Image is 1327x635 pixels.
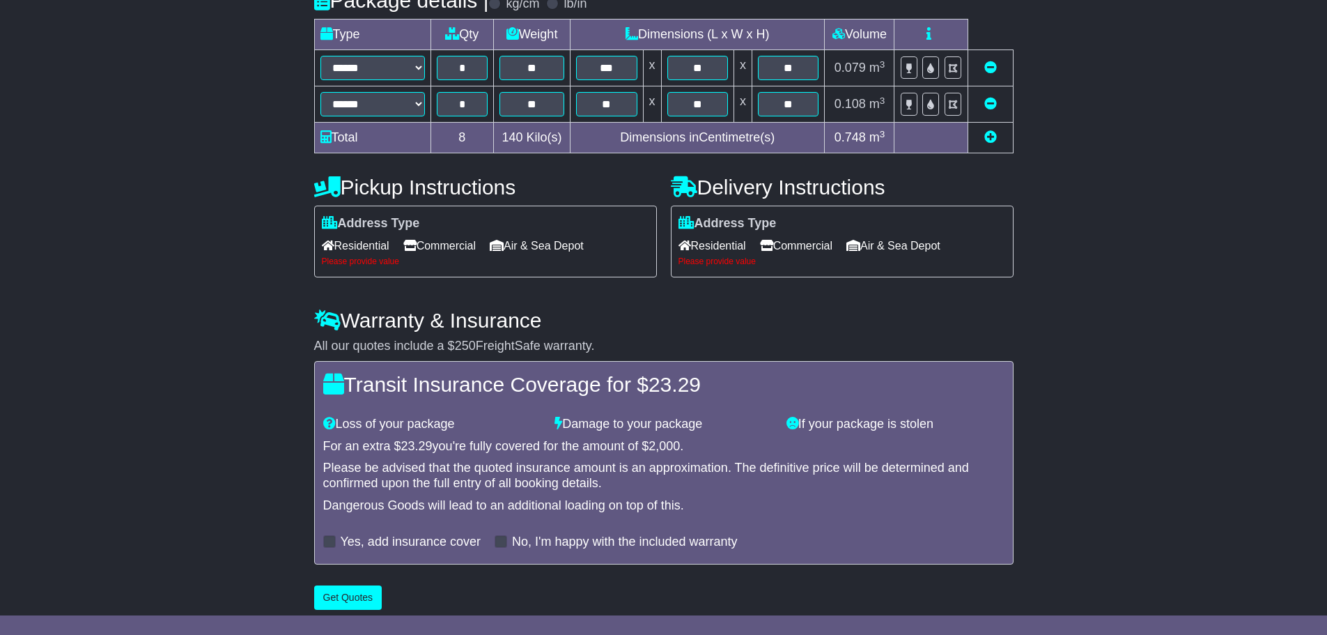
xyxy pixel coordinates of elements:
td: Weight [494,20,571,50]
a: Remove this item [984,61,997,75]
sup: 3 [880,59,885,70]
label: Address Type [678,216,777,231]
span: m [869,97,885,111]
a: Remove this item [984,97,997,111]
div: Please provide value [678,257,1006,266]
td: Total [314,123,430,153]
td: x [734,50,752,86]
span: 0.748 [835,130,866,144]
td: x [643,50,661,86]
label: Address Type [322,216,420,231]
td: x [734,86,752,123]
div: For an extra $ you're fully covered for the amount of $ . [323,439,1004,454]
td: x [643,86,661,123]
h4: Pickup Instructions [314,176,657,199]
div: Dangerous Goods will lead to an additional loading on top of this. [323,498,1004,514]
td: Kilo(s) [494,123,571,153]
span: m [869,130,885,144]
div: All our quotes include a $ FreightSafe warranty. [314,339,1014,354]
sup: 3 [880,129,885,139]
span: 23.29 [649,373,701,396]
span: 23.29 [401,439,433,453]
td: Dimensions in Centimetre(s) [571,123,825,153]
sup: 3 [880,95,885,106]
h4: Transit Insurance Coverage for $ [323,373,1004,396]
div: Damage to your package [548,417,779,432]
td: Volume [825,20,894,50]
span: Air & Sea Depot [846,235,940,257]
td: Qty [430,20,494,50]
td: Dimensions (L x W x H) [571,20,825,50]
td: 8 [430,123,494,153]
div: Please be advised that the quoted insurance amount is an approximation. The definitive price will... [323,461,1004,491]
label: No, I'm happy with the included warranty [512,535,738,550]
span: Residential [678,235,746,257]
span: Air & Sea Depot [490,235,584,257]
span: 140 [502,130,523,144]
div: Please provide value [322,257,649,266]
span: Commercial [403,235,476,257]
span: 0.108 [835,97,866,111]
span: 0.079 [835,61,866,75]
div: If your package is stolen [779,417,1011,432]
h4: Delivery Instructions [671,176,1014,199]
button: Get Quotes [314,586,382,610]
span: 250 [455,339,476,353]
span: m [869,61,885,75]
td: Type [314,20,430,50]
label: Yes, add insurance cover [341,535,481,550]
span: Residential [322,235,389,257]
span: 2,000 [649,439,680,453]
div: Loss of your package [316,417,548,432]
span: Commercial [760,235,832,257]
a: Add new item [984,130,997,144]
h4: Warranty & Insurance [314,309,1014,332]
